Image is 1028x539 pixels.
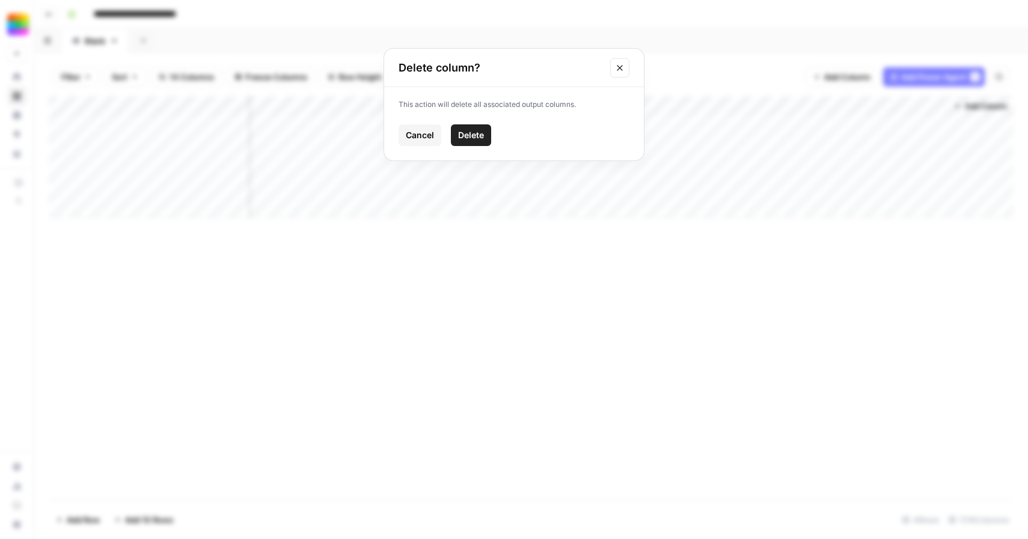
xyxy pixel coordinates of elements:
[610,58,629,78] button: Close modal
[451,124,491,146] button: Delete
[399,99,629,110] p: This action will delete all associated output columns.
[458,129,484,141] span: Delete
[399,124,441,146] button: Cancel
[406,129,434,141] span: Cancel
[399,59,603,76] h2: Delete column?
